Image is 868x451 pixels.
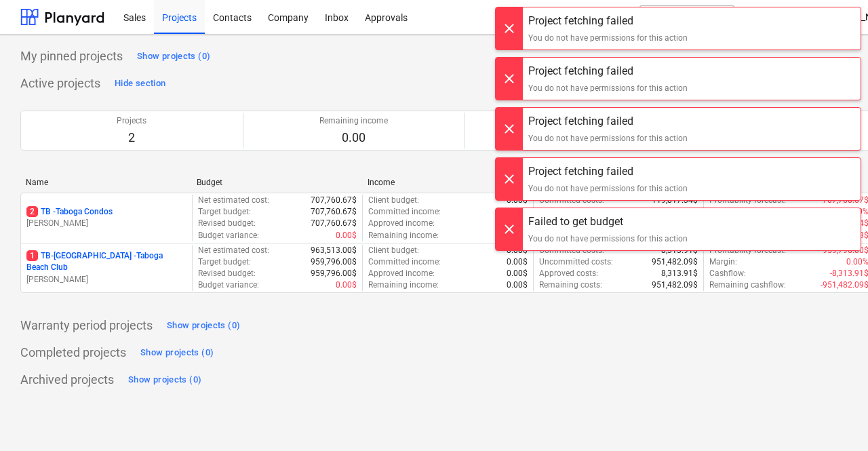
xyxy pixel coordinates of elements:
[111,73,169,94] button: Hide section
[26,206,186,229] div: 2TB -Taboga Condos[PERSON_NAME]
[26,250,38,261] span: 1
[507,268,528,279] p: 0.00$
[539,256,613,268] p: Uncommitted costs :
[528,233,688,245] div: You do not have permissions for this action
[336,230,357,241] p: 0.00$
[368,279,439,291] p: Remaining income :
[539,268,598,279] p: Approved costs :
[709,279,786,291] p: Remaining cashflow :
[26,206,113,218] p: TB - Taboga Condos
[26,250,186,285] div: 1TB-[GEOGRAPHIC_DATA] -Taboga Beach Club[PERSON_NAME]
[539,206,613,218] p: Uncommitted costs :
[140,345,214,361] div: Show projects (0)
[198,256,251,268] p: Target budget :
[128,372,201,388] div: Show projects (0)
[528,32,688,44] div: You do not have permissions for this action
[319,130,388,146] p: 0.00
[20,317,153,334] p: Warranty period projects
[319,115,388,127] p: Remaining income
[137,342,217,364] button: Show projects (0)
[661,268,698,279] p: 8,313.91$
[709,256,737,268] p: Margin :
[652,256,698,268] p: 951,482.09$
[311,256,357,268] p: 959,796.00$
[800,386,868,451] iframe: Chat Widget
[528,113,688,130] div: Project fetching failed
[528,182,688,195] div: You do not have permissions for this action
[539,279,602,291] p: Remaining costs :
[528,13,688,29] div: Project fetching failed
[507,256,528,268] p: 0.00$
[528,82,688,94] div: You do not have permissions for this action
[198,245,269,256] p: Net estimated cost :
[528,163,688,180] div: Project fetching failed
[709,206,737,218] p: Margin :
[311,245,357,256] p: 963,513.00$
[198,268,256,279] p: Revised budget :
[197,178,357,187] div: Budget
[368,206,441,218] p: Committed income :
[125,369,205,391] button: Show projects (0)
[26,274,186,286] p: [PERSON_NAME]
[709,268,746,279] p: Cashflow :
[311,206,357,218] p: 707,760.67$
[368,245,419,256] p: Client budget :
[368,230,439,241] p: Remaining income :
[115,76,165,92] div: Hide section
[198,230,259,241] p: Budget variance :
[368,178,528,187] div: Income
[198,279,259,291] p: Budget variance :
[167,318,240,334] div: Show projects (0)
[26,178,186,187] div: Name
[528,132,688,144] div: You do not have permissions for this action
[652,279,698,291] p: 951,482.09$
[507,279,528,291] p: 0.00$
[26,250,186,273] p: TB-[GEOGRAPHIC_DATA] - Taboga Beach Club
[198,195,269,206] p: Net estimated cost :
[368,268,435,279] p: Approved income :
[311,268,357,279] p: 959,796.00$
[20,345,126,361] p: Completed projects
[20,75,100,92] p: Active projects
[26,218,186,229] p: [PERSON_NAME]
[20,372,114,388] p: Archived projects
[20,48,123,64] p: My pinned projects
[163,315,243,336] button: Show projects (0)
[198,218,256,229] p: Revised budget :
[336,279,357,291] p: 0.00$
[311,218,357,229] p: 707,760.67$
[528,63,688,79] div: Project fetching failed
[26,206,38,217] span: 2
[528,214,688,230] div: Failed to get budget
[368,218,435,229] p: Approved income :
[117,115,146,127] p: Projects
[507,206,528,218] p: 0.00$
[652,206,698,218] p: 587,943.33$
[311,195,357,206] p: 707,760.67$
[368,256,441,268] p: Committed income :
[368,195,419,206] p: Client budget :
[134,45,214,67] button: Show projects (0)
[137,49,210,64] div: Show projects (0)
[198,206,251,218] p: Target budget :
[117,130,146,146] p: 2
[800,386,868,451] div: Widget de chat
